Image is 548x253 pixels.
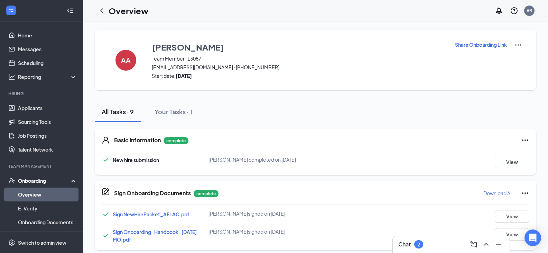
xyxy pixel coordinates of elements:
[483,188,513,199] button: Download All
[18,42,77,56] a: Messages
[8,91,76,97] div: Hiring
[18,101,77,115] a: Applicants
[121,58,131,63] h4: AA
[18,188,77,201] a: Overview
[164,137,188,144] p: complete
[152,64,446,71] span: [EMAIL_ADDRESS][DOMAIN_NAME] · [PHONE_NUMBER]
[8,163,76,169] div: Team Management
[113,211,189,217] a: Sign NewHirePacket_AFLAC.pdf
[8,239,15,246] svg: Settings
[527,8,532,13] div: AR
[152,41,446,53] button: [PERSON_NAME]
[483,190,512,197] p: Download All
[524,229,541,246] div: Open Intercom Messenger
[481,239,492,250] button: ChevronUp
[152,41,224,53] h3: [PERSON_NAME]
[155,107,192,116] div: Your Tasks · 1
[102,232,110,240] svg: Checkmark
[102,136,110,144] svg: User
[494,240,503,249] svg: Minimize
[102,156,110,164] svg: Checkmark
[482,240,490,249] svg: ChevronUp
[114,136,161,144] h5: Basic Information
[208,156,296,163] span: [PERSON_NAME] completed on [DATE]
[495,7,503,15] svg: Notifications
[521,189,529,197] svg: Ellipses
[18,129,77,143] a: Job Postings
[455,41,507,48] p: Share Onboarding Link
[18,56,77,70] a: Scheduling
[18,28,77,42] a: Home
[18,73,77,80] div: Reporting
[18,229,77,243] a: Activity log
[495,228,529,241] button: View
[521,136,529,144] svg: Ellipses
[18,115,77,129] a: Sourcing Tools
[102,107,134,116] div: All Tasks · 9
[470,240,478,249] svg: ComposeMessage
[417,242,420,247] div: 2
[8,7,15,14] svg: WorkstreamLogo
[194,190,219,197] p: complete
[208,228,351,235] div: [PERSON_NAME] signed on [DATE]
[495,156,529,168] button: View
[18,177,71,184] div: Onboarding
[67,7,74,14] svg: Collapse
[102,188,110,196] svg: CompanyDocumentIcon
[18,215,77,229] a: Onboarding Documents
[18,239,66,246] div: Switch to admin view
[455,41,507,48] button: Share Onboarding Link
[493,239,504,250] button: Minimize
[152,72,446,79] span: Start date:
[398,241,411,248] h3: Chat
[109,41,143,79] button: AA
[109,5,148,17] h1: Overview
[468,239,479,250] button: ComposeMessage
[8,177,15,184] svg: UserCheck
[102,210,110,218] svg: Checkmark
[18,143,77,156] a: Talent Network
[495,210,529,223] button: View
[97,7,106,15] svg: ChevronLeft
[113,229,197,243] a: Sign Onboarding_Handbook_[DATE] MO.pdf
[8,73,15,80] svg: Analysis
[18,201,77,215] a: E-Verify
[113,157,159,163] span: New hire submission
[510,7,518,15] svg: QuestionInfo
[176,73,192,79] strong: [DATE]
[514,41,522,49] img: More Actions
[152,55,446,62] span: Team Member · 13087
[114,189,191,197] h5: Sign Onboarding Documents
[208,210,351,217] div: [PERSON_NAME] signed on [DATE]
